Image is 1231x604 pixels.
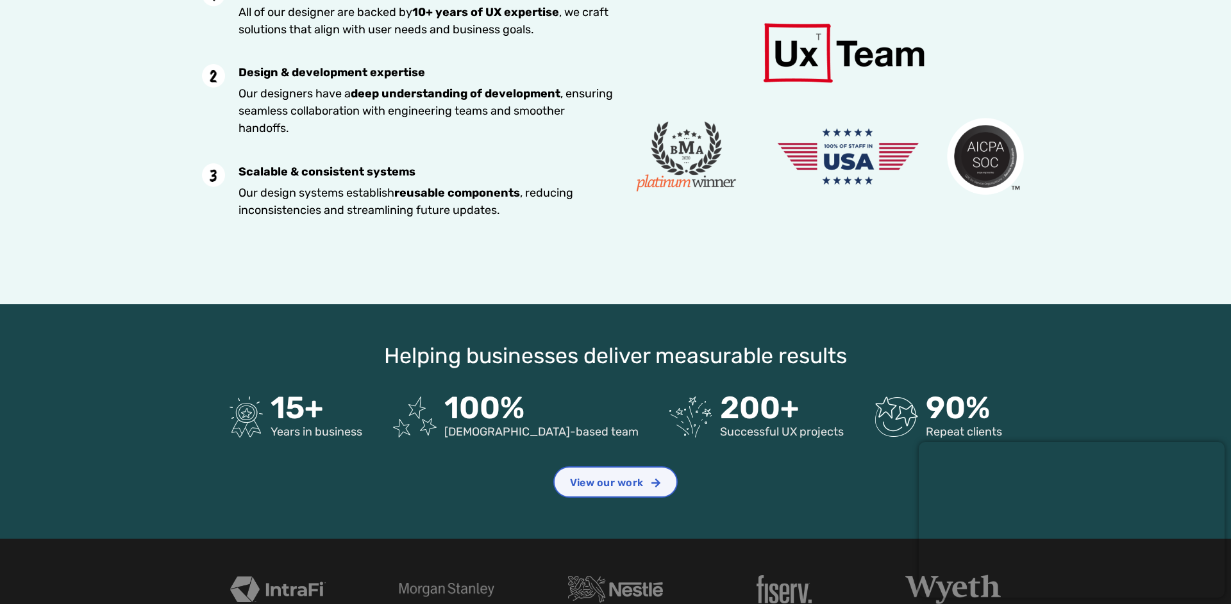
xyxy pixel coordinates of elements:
p: 200+ [720,393,844,423]
p: Our design systems establish , reducing inconsistencies and streamlining future updates. [239,184,616,219]
input: Subscribe to UX Team newsletter. [3,180,12,188]
p: 100% [444,393,639,423]
span: Subscribe to UX Team newsletter. [16,178,499,190]
strong: 10+ years of UX expertise [412,5,559,19]
p: 90% [926,393,1002,423]
img: Intrafi [230,576,325,602]
strong: Scalable & consistent systems [239,165,415,179]
strong: Design & development expertise [239,65,425,79]
img: fiserv [757,575,812,603]
a: View our work [553,466,678,498]
div: [DEMOGRAPHIC_DATA]-based team [444,423,639,441]
span: View our work [570,478,643,488]
div: Successful UX projects [720,423,844,441]
strong: deep understanding of development [351,86,560,101]
p: Our designers have a , ensuring seamless collaboration with engineering teams and smoother handoffs. [239,85,616,137]
img: Wyeth [905,575,1000,604]
h3: Helping businesses deliver measurable results [384,345,847,367]
div: Repeat clients [926,423,1002,441]
iframe: Popup CTA [919,442,1225,598]
span: Last Name [252,1,297,12]
strong: reusable components [394,186,520,200]
p: 15+ [271,393,362,423]
div: Years in business [271,423,362,441]
img: Morgan Stanley [399,583,494,597]
p: All of our designer are backed by , we craft solutions that align with user needs and business go... [239,4,616,38]
img: Nestle [568,576,663,603]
